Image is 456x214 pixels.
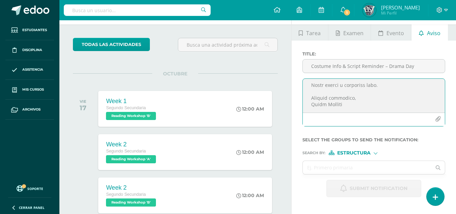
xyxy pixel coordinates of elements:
[80,104,86,112] div: 17
[329,150,379,155] div: [object Object]
[303,60,445,73] input: Title
[5,80,54,100] a: Mis cursos
[236,149,264,155] div: 12:00 AM
[152,71,198,77] span: OCTUBRE
[292,24,328,41] a: Tarea
[303,161,432,174] input: Ej. Primero primaria
[5,100,54,120] a: Archivos
[236,192,264,198] div: 12:00 AM
[337,151,371,155] span: Estructura
[22,47,42,53] span: Disciplina
[306,25,321,41] span: Tarea
[381,4,420,11] span: [PERSON_NAME]
[106,184,158,191] div: Week 2
[236,106,264,112] div: 12:00 AM
[106,105,146,110] span: Segundo Secundaria
[106,98,158,105] div: Week 1
[427,25,440,41] span: Aviso
[106,192,146,197] span: Segundo Secundaria
[80,99,86,104] div: VIE
[106,198,156,207] span: Reading Workshop 'B'
[64,4,211,16] input: Busca un usuario...
[328,24,371,41] a: Examen
[106,155,156,163] span: Reading Workshop 'A'
[73,38,150,51] a: todas las Actividades
[178,38,277,51] input: Busca una actividad próxima aquí...
[22,107,41,112] span: Archivos
[326,180,421,197] button: Submit notification
[27,186,43,191] span: Soporte
[411,24,448,41] a: Aviso
[5,60,54,80] a: Asistencia
[350,180,407,197] span: Submit notification
[343,9,351,16] span: 1
[106,149,146,153] span: Segundo Secundaria
[22,27,47,33] span: Estudiantes
[106,141,158,148] div: Week 2
[19,205,45,210] span: Cerrar panel
[381,10,420,16] span: Mi Perfil
[5,40,54,60] a: Disciplina
[5,20,54,40] a: Estudiantes
[22,67,43,72] span: Asistencia
[8,184,51,193] a: Soporte
[386,25,404,41] span: Evento
[303,79,445,113] textarea: Lore Ipsumdo, S amet con'ad eli seddo eius! T'i utlabore etd ma aliqu enim adminimve quisnostrud ...
[302,51,445,56] label: Title :
[302,137,445,142] label: Select the groups to send the notification :
[371,24,411,41] a: Evento
[363,3,376,17] img: e16d7183d2555189321a24b4c86d58dd.png
[302,151,325,155] span: Search by :
[106,112,156,120] span: Reading Workshop 'B'
[22,87,44,92] span: Mis cursos
[343,25,364,41] span: Examen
